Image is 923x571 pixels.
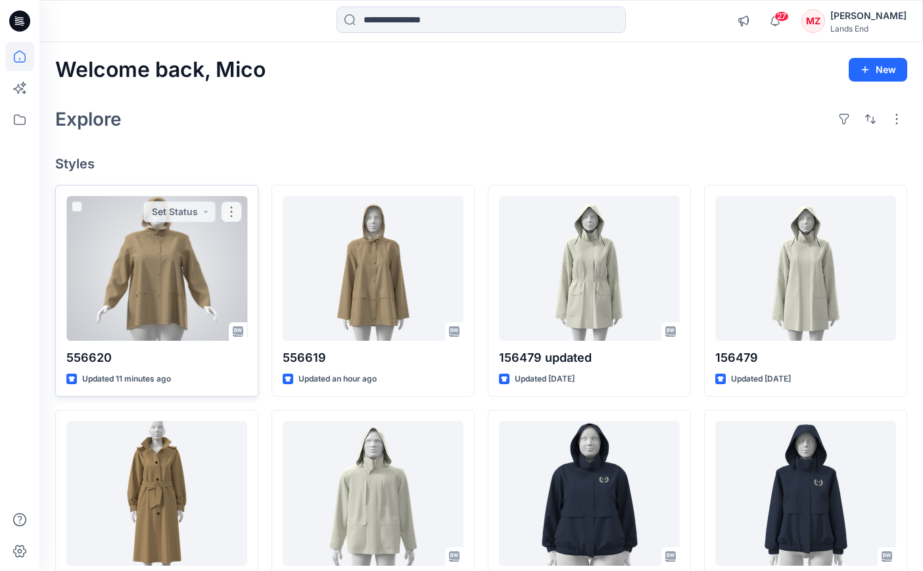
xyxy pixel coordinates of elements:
[801,9,825,33] div: MZ
[830,8,907,24] div: [PERSON_NAME]
[298,372,377,386] p: Updated an hour ago
[499,421,680,566] a: 556442
[66,421,247,566] a: 156259
[82,372,171,386] p: Updated 11 minutes ago
[499,196,680,341] a: 156479 updated
[66,349,247,367] p: 556620
[715,196,896,341] a: 156479
[499,349,680,367] p: 156479 updated
[55,58,266,82] h2: Welcome back, Mico
[849,58,907,82] button: New
[515,372,575,386] p: Updated [DATE]
[715,421,896,566] a: 556441
[830,24,907,34] div: Lands End
[774,11,789,22] span: 27
[66,196,247,341] a: 556620
[731,372,791,386] p: Updated [DATE]
[283,349,463,367] p: 556619
[715,349,896,367] p: 156479
[283,421,463,566] a: 156477
[55,109,122,130] h2: Explore
[55,156,907,172] h4: Styles
[283,196,463,341] a: 556619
